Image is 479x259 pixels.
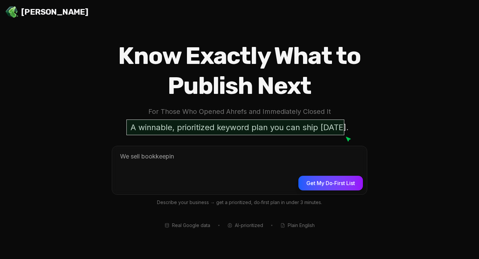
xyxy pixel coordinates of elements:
p: Describe your business → get a prioritized, do‑first plan in under 3 minutes. [112,199,367,206]
span: Plain English [288,222,315,229]
p: A winnable, prioritized keyword plan you can ship [DATE]. [126,120,353,135]
span: AI-prioritized [235,222,263,229]
h1: Know Exactly What to Publish Next [90,41,389,101]
button: Get My Do‑First List [298,176,363,190]
span: Real Google data [172,222,210,229]
span: [PERSON_NAME] [21,7,88,17]
p: For Those Who Opened Ahrefs and Immediately Closed It [90,106,389,117]
img: Jello SEO Logo [5,5,19,19]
